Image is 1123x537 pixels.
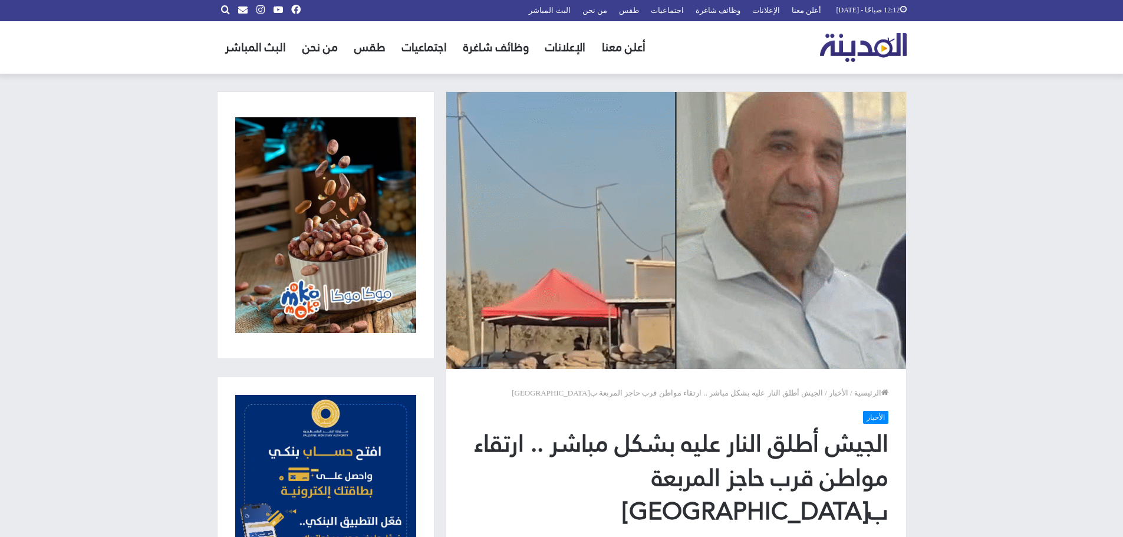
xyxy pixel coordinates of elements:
[394,21,455,74] a: اجتماعيات
[217,21,294,74] a: البث المباشر
[294,21,346,74] a: من نحن
[854,388,888,397] a: الرئيسية
[594,21,654,74] a: أعلن معنا
[829,388,848,397] a: الأخبار
[537,21,594,74] a: الإعلانات
[820,33,907,62] img: تلفزيون المدينة
[346,21,394,74] a: طقس
[863,411,888,424] a: الأخبار
[455,21,537,74] a: وظائف شاغرة
[464,427,888,528] h1: الجيش أطلق النار عليه بشكل مباشر .. ارتقاء مواطن قرب حاجز المربعة ب[GEOGRAPHIC_DATA]
[512,388,823,397] span: الجيش أطلق النار عليه بشكل مباشر .. ارتقاء مواطن قرب حاجز المربعة ب[GEOGRAPHIC_DATA]
[825,388,827,397] em: /
[850,388,852,397] em: /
